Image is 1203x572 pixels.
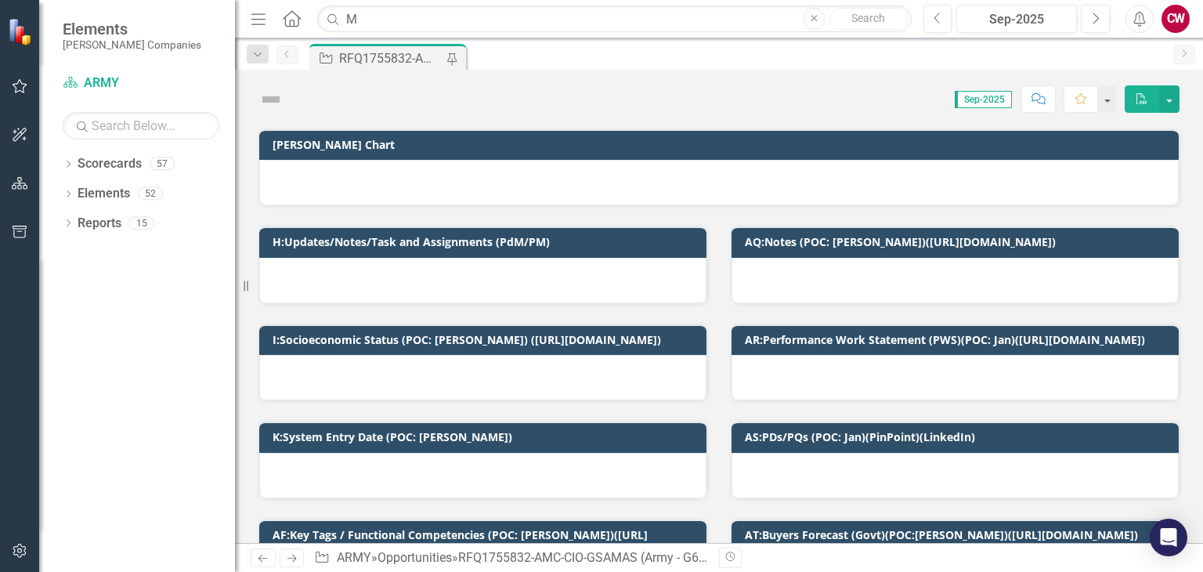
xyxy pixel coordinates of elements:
h3: AR:Performance Work Statement (PWS)(POC: Jan)([URL][DOMAIN_NAME]) [745,334,1171,346]
div: Open Intercom Messenger [1150,519,1187,556]
h3: H:Updates/Notes/Task and Assignments (PdM/PM) [273,236,699,248]
img: Not Defined [258,87,284,112]
div: Sep-2025 [962,10,1071,29]
div: RFQ1755832-AMC-CIO-GSAMAS (Army - G6 Modernization and Enterprise IT Support) [339,49,443,68]
h3: AQ:Notes (POC: [PERSON_NAME])([URL][DOMAIN_NAME]) [745,236,1171,248]
div: 57 [150,157,175,171]
span: Elements [63,20,201,38]
input: Search Below... [63,112,219,139]
span: Sep-2025 [955,91,1012,108]
div: 52 [138,187,163,201]
h3: I:Socioeconomic Status (POC: [PERSON_NAME]) ([URL][DOMAIN_NAME]) [273,334,699,346]
a: ARMY [63,74,219,92]
a: Elements [78,185,130,203]
button: CW [1161,5,1190,33]
h3: AF:Key Tags / Functional Competencies (POC: [PERSON_NAME])([URL][DOMAIN_NAME]) [273,529,699,553]
a: Opportunities [378,550,452,565]
div: RFQ1755832-AMC-CIO-GSAMAS (Army - G6 Modernization and Enterprise IT Support) [458,550,930,565]
div: 15 [129,216,154,230]
h3: [PERSON_NAME] Chart [273,139,1171,150]
input: Search ClearPoint... [317,5,911,33]
h3: AS:PDs/PQs (POC: Jan)(PinPoint)(LinkedIn) [745,431,1171,443]
a: Reports [78,215,121,233]
button: Search [829,8,908,30]
h3: K:System Entry Date (POC: [PERSON_NAME]) [273,431,699,443]
button: Sep-2025 [956,5,1077,33]
a: Scorecards [78,155,142,173]
div: » » [314,549,707,567]
a: ARMY [337,550,371,565]
h3: AT:Buyers Forecast (Govt)(POC:[PERSON_NAME])([URL][DOMAIN_NAME]) [745,529,1171,541]
small: [PERSON_NAME] Companies [63,38,201,51]
img: ClearPoint Strategy [8,18,35,45]
span: Search [851,12,885,24]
